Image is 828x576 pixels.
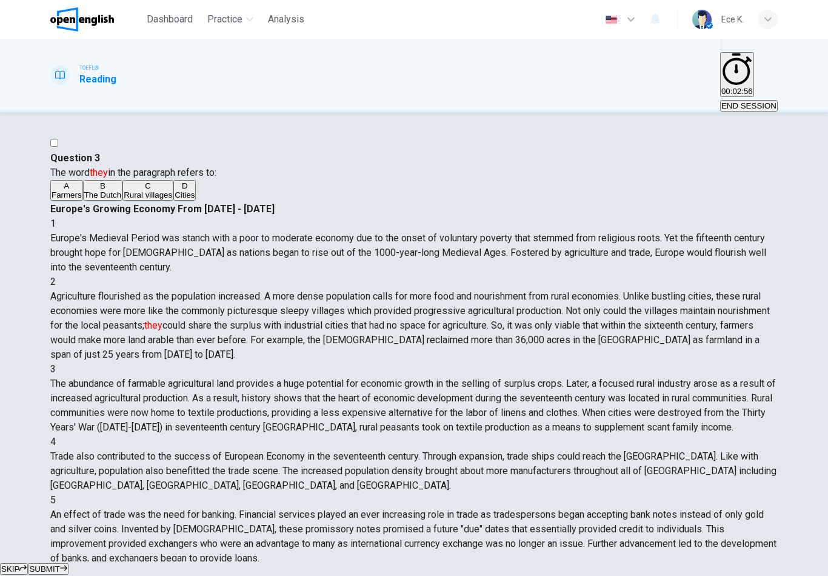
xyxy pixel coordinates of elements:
[202,8,258,30] button: Practice
[50,216,778,231] div: 1
[263,8,309,30] button: Analysis
[604,15,619,24] img: en
[720,52,754,97] button: 00:02:56
[50,151,778,166] h4: Question 3
[50,450,776,491] span: Trade also contributed to the success of European Economy in the seventeenth century. Through exp...
[28,563,68,575] button: SUBMIT
[79,64,99,72] span: TOEFL®
[50,493,778,507] div: 5
[173,180,196,201] button: DCities
[50,290,770,360] span: Agriculture flourished as the population increased. A more dense population calls for more food a...
[50,435,778,449] div: 4
[124,190,172,199] span: Rural villages
[50,180,83,201] button: AFarmers
[207,12,242,27] span: Practice
[79,72,116,87] h1: Reading
[50,232,766,273] span: Europe's Medieval Period was stanch with a poor to moderate economy due to the onset of voluntary...
[720,38,778,52] div: Mute
[52,181,82,190] div: A
[50,378,776,433] span: The abundance of farmable agricultural land provides a huge potential for economic growth in the ...
[692,10,712,29] img: Profile picture
[268,12,304,27] span: Analysis
[50,167,216,178] span: The word in the paragraph refers to:
[720,100,778,112] button: END SESSION
[52,190,82,199] span: Farmers
[50,7,142,32] a: OpenEnglish logo
[83,180,123,201] button: BThe Dutch
[124,181,172,190] div: C
[84,181,122,190] div: B
[1,564,19,574] span: SKIP
[29,564,59,574] span: SUBMIT
[84,190,122,199] span: The Dutch
[721,87,753,96] span: 00:02:56
[721,12,744,27] div: Ece K.
[175,190,195,199] span: Cities
[50,202,778,216] h4: Europe's Growing Economy From [DATE] - [DATE]
[50,509,776,564] span: An effect of trade was the need for banking. Financial services played an ever increasing role in...
[175,181,195,190] div: D
[50,275,778,289] div: 2
[142,8,198,30] button: Dashboard
[122,180,173,201] button: CRural villages
[720,52,778,98] div: Hide
[721,101,776,110] span: END SESSION
[144,320,162,331] font: they
[147,12,193,27] span: Dashboard
[90,167,108,178] font: they
[50,7,114,32] img: OpenEnglish logo
[50,362,778,377] div: 3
